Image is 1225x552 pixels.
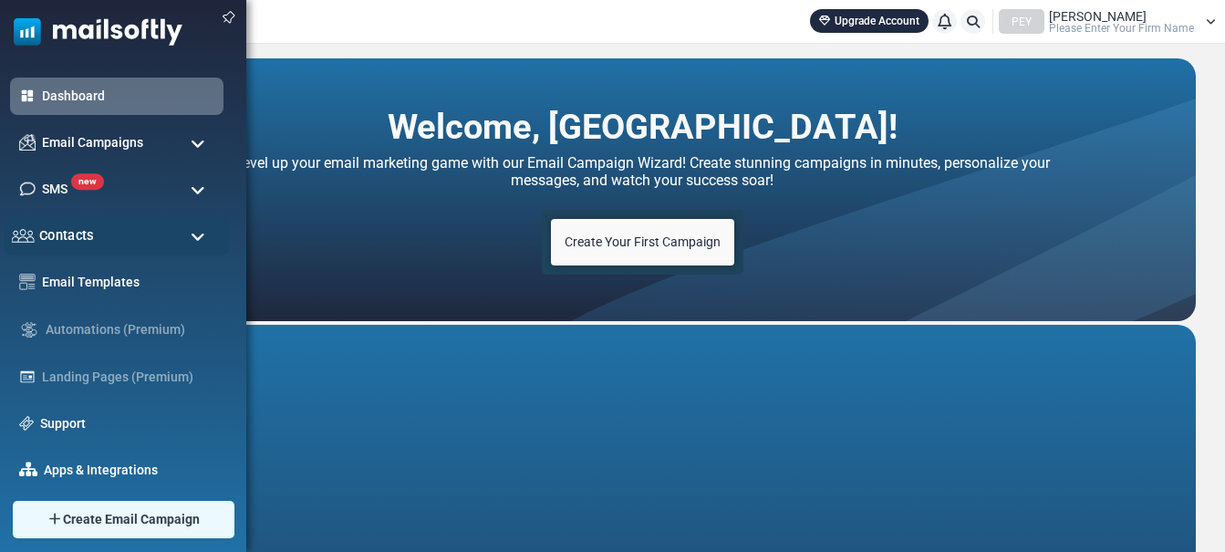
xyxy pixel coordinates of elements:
a: Apps & Integrations [44,461,214,480]
span: Contacts [39,225,94,245]
a: Dashboard [42,87,214,106]
img: support-icon.svg [19,416,34,431]
span: Create Email Campaign [63,510,200,529]
h2: Welcome, [GEOGRAPHIC_DATA]! [388,105,898,136]
span: [PERSON_NAME] [1049,10,1147,23]
img: workflow.svg [19,319,39,340]
img: sms-icon.png [19,181,36,197]
a: Upgrade Account [810,9,929,33]
span: SMS [42,180,67,199]
img: dashboard-icon-active.svg [19,88,36,104]
span: Email Campaigns [42,133,143,152]
h4: Level up your email marketing game with our Email Campaign Wizard! Create stunning campaigns in m... [88,150,1196,193]
img: landing_pages.svg [19,369,36,385]
img: campaigns-icon.png [19,134,36,151]
a: PEY [PERSON_NAME] Please Enter Your Firm Name [999,9,1216,34]
span: new [71,173,104,190]
img: email-templates-icon.svg [19,274,36,290]
span: Please Enter Your Firm Name [1049,23,1194,34]
a: Email Templates [42,273,214,292]
div: PEY [999,9,1044,34]
a: Support [40,414,214,433]
img: contacts-icon.svg [12,229,35,243]
span: Create Your First Campaign [565,234,721,249]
